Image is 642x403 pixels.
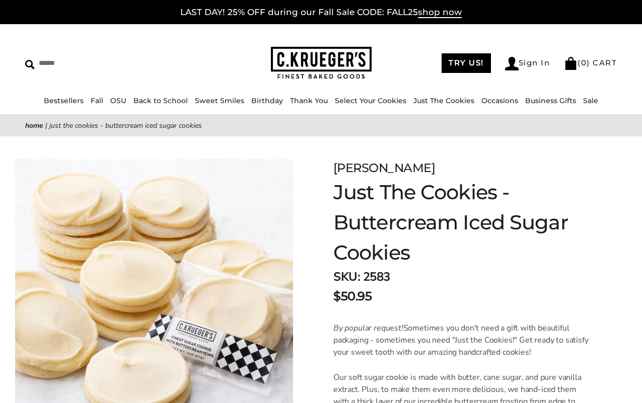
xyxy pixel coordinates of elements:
h1: Just The Cookies - Buttercream Iced Sugar Cookies [333,177,592,268]
a: Sweet Smiles [195,96,244,105]
a: Home [25,121,43,130]
a: (0) CART [564,58,617,67]
a: Bestsellers [44,96,84,105]
div: [PERSON_NAME] [333,159,592,177]
img: Account [505,57,519,70]
span: $50.95 [333,287,372,305]
span: shop now [418,7,462,18]
a: Fall [91,96,103,105]
span: Just The Cookies - Buttercream Iced Sugar Cookies [49,121,202,130]
a: TRY US! [442,53,491,73]
a: Select Your Cookies [335,96,406,105]
p: Sometimes you don't need a gift with beautiful packaging - sometimes you need "Just the Cookies!"... [333,322,592,358]
span: | [45,121,47,130]
a: OSU [110,96,126,105]
img: Search [25,60,35,69]
input: Search [25,55,161,71]
strong: SKU: [333,269,360,285]
a: Thank You [290,96,328,105]
nav: breadcrumbs [25,120,617,131]
a: LAST DAY! 25% OFF during our Fall Sale CODE: FALL25shop now [180,7,462,18]
em: By popular request! [333,323,403,334]
a: Sign In [505,57,550,70]
a: Occasions [481,96,518,105]
span: 2583 [363,269,390,285]
a: Just The Cookies [413,96,474,105]
span: 0 [581,58,587,67]
a: Back to School [133,96,188,105]
img: Bag [564,57,578,70]
a: Birthday [251,96,283,105]
img: C.KRUEGER'S [271,47,372,79]
a: Sale [583,96,598,105]
a: Business Gifts [525,96,576,105]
